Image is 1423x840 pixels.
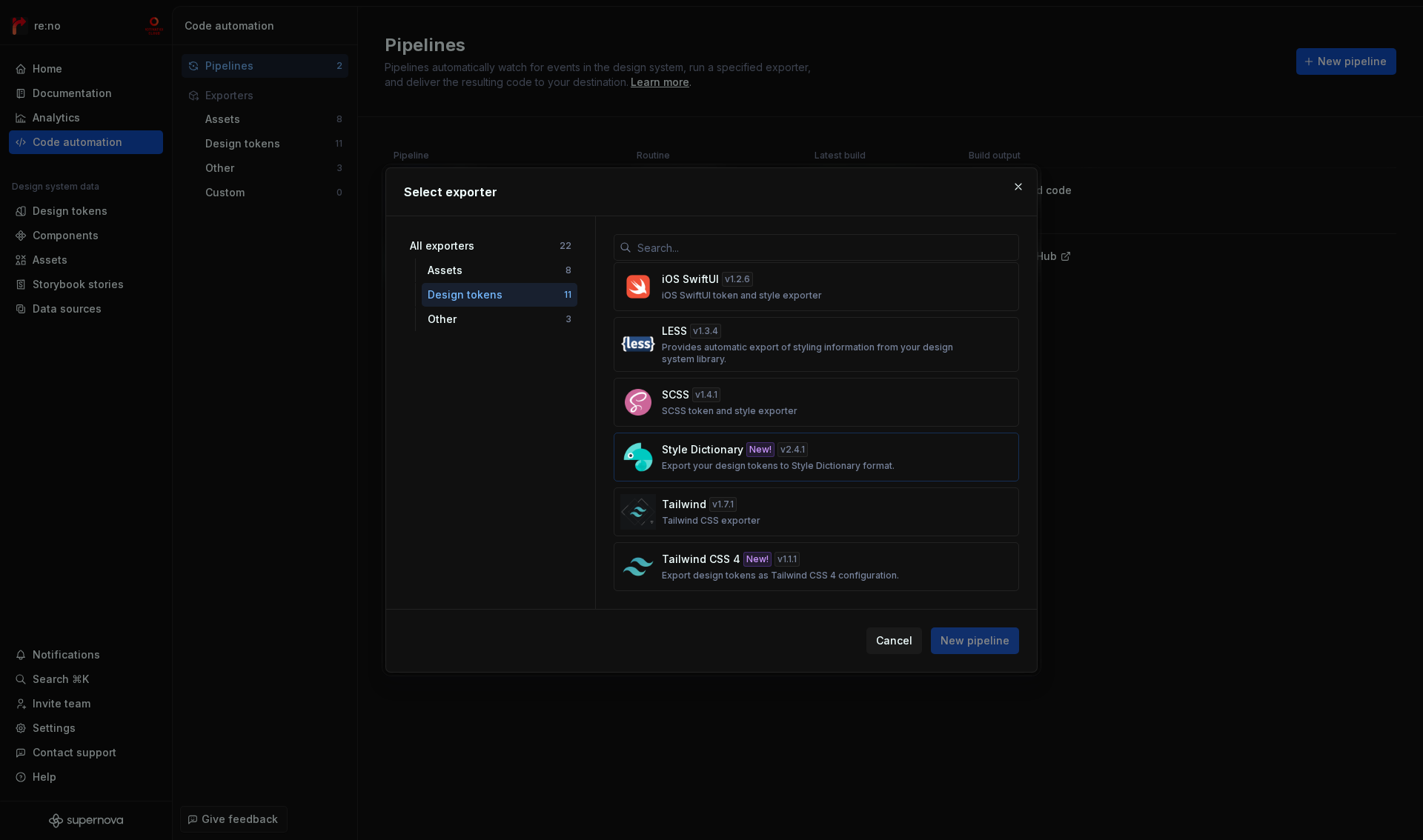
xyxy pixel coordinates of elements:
[662,405,797,417] p: SCSS token and style exporter
[560,240,571,252] div: 22
[709,497,737,512] div: v 1.7.1
[662,570,899,581] p: Export design tokens as Tailwind CSS 4 configuration.
[410,239,560,253] div: All exporters
[565,264,571,276] div: 8
[692,387,720,402] div: v 1.4.1
[614,542,1019,591] button: Tailwind CSS 4New!v1.1.1Export design tokens as Tailwind CSS 4 configuration.
[614,487,1019,536] button: Tailwindv1.7.1Tailwind CSS exporter
[422,307,577,331] button: Other3
[866,627,922,654] button: Cancel
[614,378,1019,427] button: SCSSv1.4.1SCSS token and style exporter
[662,387,689,402] p: SCSS
[774,552,800,567] div: v 1.1.1
[565,313,571,325] div: 3
[722,272,753,287] div: v 1.2.6
[404,183,1019,201] h2: Select exporter
[422,259,577,282] button: Assets8
[662,324,687,339] p: LESS
[876,633,912,648] span: Cancel
[662,272,719,287] p: iOS SwiftUI
[777,442,808,457] div: v 2.4.1
[746,442,774,457] div: New!
[564,289,571,301] div: 11
[428,287,564,302] div: Design tokens
[404,234,577,258] button: All exporters22
[631,234,1019,261] input: Search...
[662,442,743,457] p: Style Dictionary
[690,324,721,339] div: v 1.3.4
[428,312,565,327] div: Other
[662,515,760,527] p: Tailwind CSS exporter
[743,552,772,567] div: New!
[614,262,1019,311] button: iOS SwiftUIv1.2.6iOS SwiftUI token and style exporter
[422,283,577,307] button: Design tokens11
[662,460,895,472] p: Export your design tokens to Style Dictionary format.
[428,263,565,278] div: Assets
[662,290,822,301] p: iOS SwiftUI token and style exporter
[662,341,962,365] p: Provides automatic export of styling information from your design system library.
[614,317,1019,372] button: LESSv1.3.4Provides automatic export of styling information from your design system library.
[662,497,706,512] p: Tailwind
[614,433,1019,481] button: Style DictionaryNew!v2.4.1Export your design tokens to Style Dictionary format.
[662,552,740,567] p: Tailwind CSS 4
